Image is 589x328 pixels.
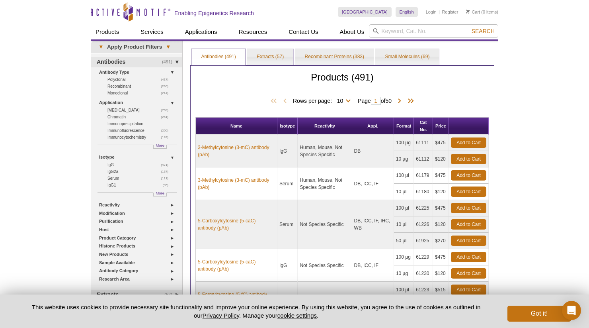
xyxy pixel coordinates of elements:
[180,24,222,39] a: Applications
[107,76,173,83] a: (417)Polyclonal
[394,184,414,200] td: 10 µl
[107,127,173,134] a: (250)Immunofluorescence
[433,282,449,298] td: $515
[277,135,298,167] td: IgG
[414,167,433,184] td: 61179
[426,9,437,15] a: Login
[203,312,239,319] a: Privacy Policy
[451,203,486,213] a: Add to Cart
[198,177,275,191] a: 3-Methylcytosine (3-mC) antibody (pAb)
[433,200,449,216] td: $475
[414,265,433,282] td: 61230
[156,142,164,149] span: More
[99,267,177,275] a: Antibody Category
[107,182,173,189] a: (95)IgG1
[174,10,254,17] h2: Enabling Epigenetics Research
[433,265,449,282] td: $120
[469,27,497,35] button: Search
[198,217,275,232] a: 5-Carboxylcytosine (5-caC) antibody (pAb)
[153,145,167,149] a: More
[277,167,298,200] td: Serum
[394,135,414,151] td: 100 µg
[107,168,173,175] a: (137)IgG2a
[433,135,449,151] td: $475
[91,290,182,300] a: (57)Extracts
[91,24,124,39] a: Products
[99,217,177,226] a: Purification
[451,154,486,164] a: Add to Cart
[191,49,245,65] a: Antibodies (491)
[433,233,449,249] td: $270
[163,182,173,189] span: (95)
[99,153,177,161] a: Isotype
[277,312,317,319] button: cookie settings
[161,168,173,175] span: (137)
[433,184,449,200] td: $120
[414,118,433,135] th: Cat No.
[161,83,173,90] span: (236)
[161,114,173,120] span: (261)
[198,258,275,273] a: 5-Carboxylcytosine (5-caC) antibody (pAb)
[451,137,486,148] a: Add to Cart
[99,275,177,283] a: Research Area
[107,134,173,141] a: (183)Immunocytochemistry
[277,282,298,314] td: Serum
[107,107,173,114] a: (769)[MEDICAL_DATA]
[298,282,352,314] td: Not Species Specific
[451,285,486,295] a: Add to Cart
[298,167,352,200] td: Human, Mouse, Not Species Specific
[107,90,173,96] a: (214)Monoclonal
[99,226,177,234] a: Host
[375,49,439,65] a: Small Molecules (69)
[298,200,352,249] td: Not Species Specific
[414,184,433,200] td: 61180
[284,24,323,39] a: Contact Us
[99,259,177,267] a: Sample Available
[153,192,167,196] a: More
[298,135,352,167] td: Human, Mouse, Not Species Specific
[414,135,433,151] td: 61111
[352,200,394,249] td: DB, ICC, IF, IHC, WB
[352,282,394,314] td: DB, ICC, IF, IHC
[107,83,173,90] a: (236)Recombinant
[507,306,571,322] button: Got it!
[277,200,298,249] td: Serum
[335,24,369,39] a: About Us
[439,7,440,17] li: |
[234,24,272,39] a: Resources
[451,219,486,230] a: Add to Cart
[277,118,298,135] th: Isotype
[394,265,414,282] td: 10 µg
[247,49,293,65] a: Extracts (57)
[293,96,354,104] span: Rows per page:
[99,234,177,242] a: Product Category
[433,151,449,167] td: $120
[433,118,449,135] th: Price
[451,187,486,197] a: Add to Cart
[414,282,433,298] td: 61223
[99,98,177,107] a: Application
[369,24,498,38] input: Keyword, Cat. No.
[99,201,177,209] a: Reactivity
[385,98,392,104] span: 50
[451,252,486,262] a: Add to Cart
[466,10,470,14] img: Your Cart
[352,135,394,167] td: DB
[414,249,433,265] td: 61229
[18,303,494,320] p: This website uses cookies to provide necessary site functionality and improve your online experie...
[95,43,107,51] span: ▾
[414,216,433,233] td: 61226
[281,97,289,105] span: Previous Page
[161,107,173,114] span: (769)
[466,7,498,17] li: (0 items)
[107,161,173,168] a: (471)IgG
[164,290,177,300] span: (57)
[451,268,486,279] a: Add to Cart
[99,250,177,259] a: New Products
[394,282,414,298] td: 100 µl
[198,144,275,158] a: 3-Methylcytosine (3-mC) antibody (pAb)
[394,233,414,249] td: 50 µl
[414,151,433,167] td: 61112
[298,249,352,282] td: Not Species Specific
[195,74,489,89] h2: Products (491)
